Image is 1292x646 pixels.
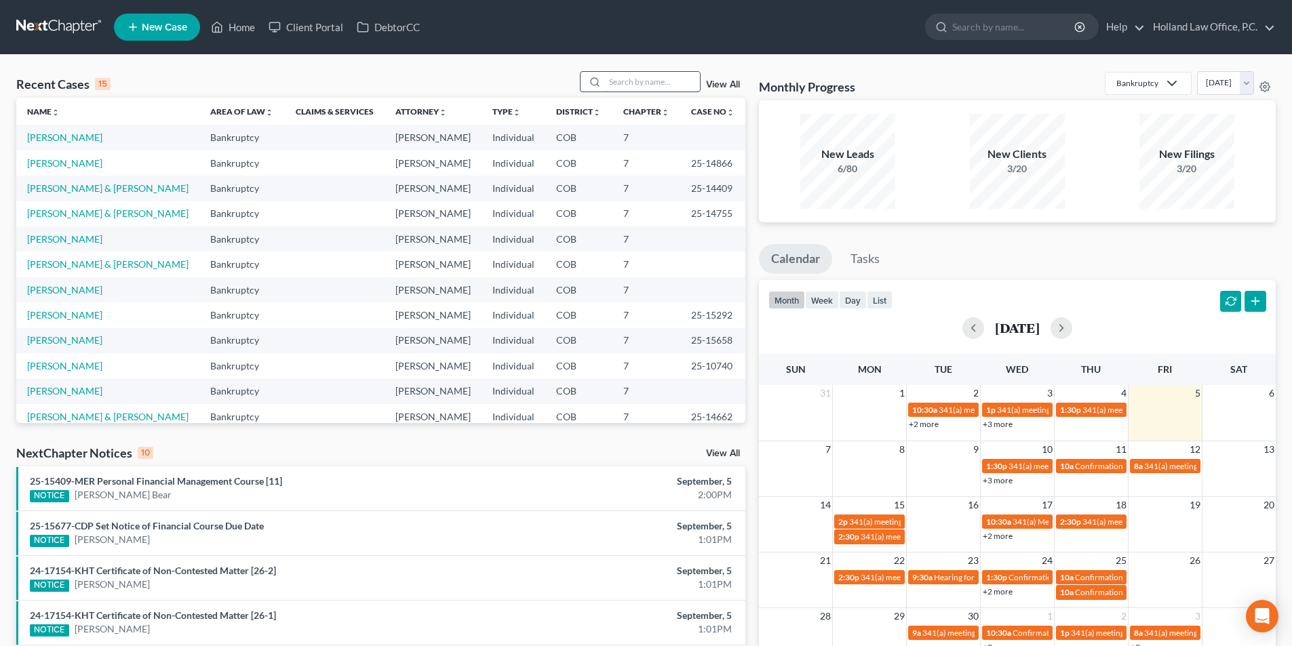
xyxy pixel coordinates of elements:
td: 25-10740 [680,353,745,378]
button: list [867,291,893,309]
a: Case Nounfold_more [691,106,735,117]
a: 24-17154-KHT Certificate of Non-Contested Matter [26-2] [30,565,276,576]
td: [PERSON_NAME] [385,201,482,226]
td: Bankruptcy [199,201,284,226]
span: 4 [1120,385,1128,401]
a: 25-15677-CDP Set Notice of Financial Course Due Date [30,520,264,531]
i: unfold_more [439,108,447,117]
td: Bankruptcy [199,404,284,429]
span: 2:30p [838,531,859,542]
a: [PERSON_NAME] [27,233,102,245]
td: COB [545,176,612,201]
a: DebtorCC [350,15,427,39]
td: Individual [482,201,545,226]
td: Individual [482,226,545,251]
td: Individual [482,302,545,327]
span: 10:30a [986,628,1011,638]
span: 8a [1134,628,1143,638]
td: Bankruptcy [199,125,284,150]
a: +2 more [909,419,939,429]
span: Sun [786,363,806,375]
span: 10:30a [986,517,1011,527]
a: +2 more [983,586,1013,597]
div: NextChapter Notices [16,445,153,461]
span: 1 [898,385,906,401]
span: 341(a) meeting for [PERSON_NAME] [1082,405,1213,415]
a: [PERSON_NAME] [27,385,102,397]
td: 7 [612,353,680,378]
span: 10:30a [912,405,937,415]
td: Individual [482,328,545,353]
span: 15 [893,497,906,513]
div: 1:01PM [507,533,732,546]
span: 341(a) meeting for [PERSON_NAME] & [PERSON_NAME] [1071,628,1274,638]
a: Districtunfold_more [556,106,601,117]
div: New Leads [800,146,895,162]
span: Wed [1006,363,1028,375]
td: [PERSON_NAME] [385,251,482,277]
a: Client Portal [262,15,350,39]
a: Tasks [838,244,892,274]
span: 5 [1194,385,1202,401]
span: Mon [858,363,882,375]
td: COB [545,125,612,150]
td: 7 [612,201,680,226]
th: Claims & Services [285,98,385,125]
td: Bankruptcy [199,353,284,378]
td: 7 [612,176,680,201]
a: Typeunfold_more [492,106,521,117]
td: Individual [482,404,545,429]
span: 8 [898,441,906,458]
td: 7 [612,125,680,150]
div: 1:01PM [507,622,732,636]
span: 16 [966,497,980,513]
td: COB [545,150,612,176]
td: 7 [612,226,680,251]
h2: [DATE] [995,321,1040,335]
a: +2 more [983,531,1013,541]
span: 23 [966,552,980,569]
a: Area of Lawunfold_more [210,106,273,117]
span: 2p [838,517,848,527]
td: [PERSON_NAME] [385,150,482,176]
span: 1 [1046,608,1054,624]
a: Help [1099,15,1145,39]
span: 9a [912,628,921,638]
td: [PERSON_NAME] [385,379,482,404]
span: 21 [819,552,832,569]
i: unfold_more [661,108,669,117]
span: 17 [1040,497,1054,513]
td: [PERSON_NAME] [385,404,482,429]
td: 7 [612,379,680,404]
td: 25-14662 [680,404,745,429]
a: [PERSON_NAME] & [PERSON_NAME] [27,182,189,194]
td: [PERSON_NAME] [385,226,482,251]
div: 3/20 [970,162,1065,176]
td: [PERSON_NAME] [385,302,482,327]
span: 12 [1188,441,1202,458]
a: [PERSON_NAME] [75,622,150,636]
td: [PERSON_NAME] [385,328,482,353]
span: 10a [1060,587,1074,597]
td: 7 [612,302,680,327]
span: Tue [935,363,952,375]
td: COB [545,353,612,378]
span: 30 [966,608,980,624]
span: 3 [1194,608,1202,624]
div: September, 5 [507,609,732,622]
td: COB [545,277,612,302]
td: 7 [612,150,680,176]
span: 22 [893,552,906,569]
span: 341(a) meeting for [PERSON_NAME] & [PERSON_NAME] [849,517,1052,527]
td: 25-14409 [680,176,745,201]
td: Individual [482,150,545,176]
i: unfold_more [265,108,273,117]
button: week [805,291,839,309]
span: 1:30p [1060,405,1081,415]
div: 6/80 [800,162,895,176]
input: Search by name... [605,72,700,92]
a: Chapterunfold_more [623,106,669,117]
td: COB [545,201,612,226]
span: 341(a) meeting for [PERSON_NAME] & [PERSON_NAME] [939,405,1141,415]
i: unfold_more [52,108,60,117]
